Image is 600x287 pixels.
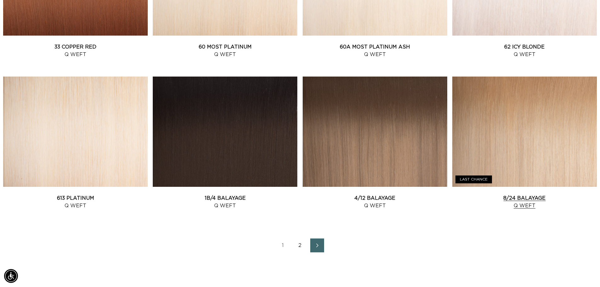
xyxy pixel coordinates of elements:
a: Page 1 [276,238,290,252]
a: 60 Most Platinum Q Weft [153,43,297,58]
a: 1B/4 Balayage Q Weft [153,194,297,210]
a: 4/12 Balayage Q Weft [303,194,447,210]
a: 613 Platinum Q Weft [3,194,148,210]
a: Page 2 [293,238,307,252]
nav: Pagination [3,238,597,252]
a: 62 Icy Blonde Q Weft [452,43,597,58]
a: 60A Most Platinum Ash Q Weft [303,43,447,58]
a: 33 Copper Red Q Weft [3,43,148,58]
a: Next page [310,238,324,252]
iframe: Chat Widget [569,257,600,287]
a: 8/24 Balayage Q Weft [452,194,597,210]
div: Accessibility Menu [4,269,18,283]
